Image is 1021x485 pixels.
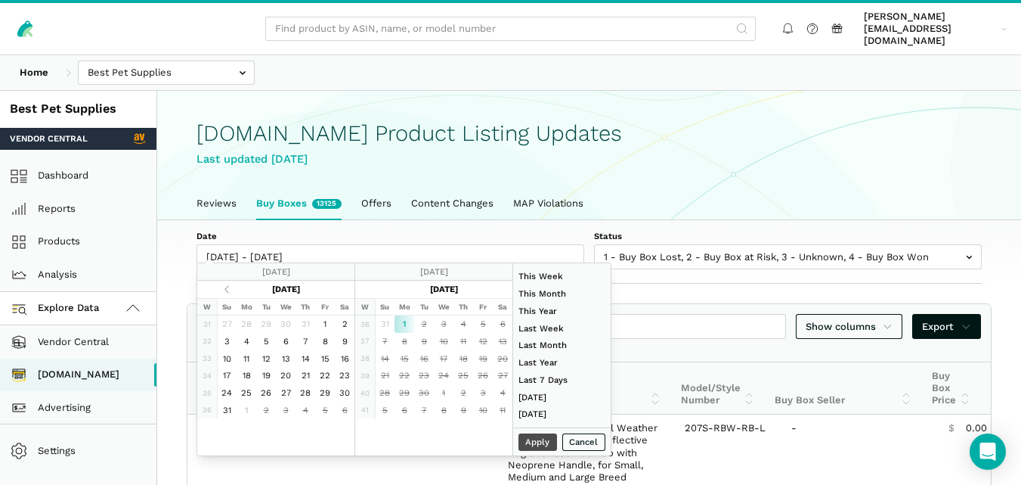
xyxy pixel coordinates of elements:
td: 22 [394,367,414,384]
td: 26 [473,367,493,384]
td: 8 [394,333,414,350]
td: 19 [256,367,276,384]
th: [DATE] [394,281,493,298]
th: Buy Box Price: activate to sort column ascending [922,362,981,415]
td: 10 [217,350,237,367]
span: 0.00 [966,422,987,434]
td: 27 [276,384,295,402]
li: Last 7 Days [513,372,611,389]
td: 31 [217,402,237,419]
td: 1 [315,316,335,333]
th: We [434,298,453,316]
td: 29 [256,316,276,333]
td: 23 [414,367,434,384]
td: 22 [315,367,335,384]
td: 15 [315,350,335,367]
td: 17 [434,350,453,367]
td: 12 [256,350,276,367]
td: 28 [375,384,394,402]
div: Showing 1 to 10 of 13,125 buy boxes [187,342,991,362]
a: [PERSON_NAME][EMAIL_ADDRESS][DOMAIN_NAME] [859,8,1012,50]
li: [DATE] [513,388,611,406]
td: 4 [237,333,256,350]
td: 5 [473,316,493,333]
th: We [276,298,295,316]
span: Show columns [806,319,893,334]
th: Th [453,298,473,316]
td: 36 [197,402,217,419]
td: 39 [355,367,375,384]
td: 10 [434,333,453,350]
td: 26 [256,384,276,402]
td: 24 [217,384,237,402]
span: Explore Data [15,300,100,318]
a: MAP Violations [503,188,593,219]
th: Mo [394,298,414,316]
td: 4 [295,402,315,419]
td: 4 [453,316,473,333]
li: This Year [513,303,611,320]
th: Sa [493,298,512,316]
th: W [197,298,217,316]
label: Date [196,230,584,242]
td: 9 [453,402,473,419]
td: 21 [375,367,394,384]
td: 25 [237,384,256,402]
td: 12 [473,333,493,350]
li: This Month [513,285,611,303]
td: 17 [217,367,237,384]
td: 41 [355,402,375,419]
td: 5 [256,333,276,350]
td: 8 [434,402,453,419]
td: 31 [295,316,315,333]
td: 21 [295,367,315,384]
a: Show columns [796,314,903,339]
span: $ [948,422,954,434]
td: 13 [493,333,512,350]
th: Su [375,298,394,316]
td: 16 [335,350,354,367]
label: Status [594,230,982,242]
div: Best Pet Supplies [10,101,147,118]
div: Open Intercom Messenger [970,434,1006,470]
td: 32 [197,333,217,350]
td: 20 [493,350,512,367]
input: Find product by ASIN, name, or model number [265,17,756,42]
td: 35 [197,384,217,402]
td: 37 [355,333,375,350]
td: 11 [237,350,256,367]
th: Tu [256,298,276,316]
td: 13 [276,350,295,367]
input: Best Pet Supplies [78,61,255,85]
td: 9 [335,333,354,350]
input: 1 - Buy Box Lost, 2 - Buy Box at Risk, 3 - Unknown, 4 - Buy Box Won [594,244,982,269]
td: 2 [256,402,276,419]
td: 3 [473,384,493,402]
td: 38 [355,350,375,367]
td: 24 [434,367,453,384]
li: This Week [513,268,611,285]
li: [DATE] [513,406,611,423]
td: 16 [414,350,434,367]
td: 7 [414,402,434,419]
td: 30 [414,384,434,402]
th: Tu [414,298,434,316]
td: 27 [217,316,237,333]
a: Content Changes [401,188,503,219]
th: Buy Box Seller: activate to sort column ascending [765,362,922,415]
td: 6 [394,402,414,419]
span: New buy boxes in the last week [312,199,342,209]
td: 2 [453,384,473,402]
h1: [DOMAIN_NAME] Product Listing Updates [196,121,982,146]
td: 7 [295,333,315,350]
td: 5 [375,402,394,419]
span: Vendor Central [10,132,88,145]
td: 5 [315,402,335,419]
td: 11 [453,333,473,350]
th: Sa [335,298,354,316]
td: 2 [335,316,354,333]
span: Export [922,319,971,334]
td: 18 [237,367,256,384]
td: 28 [295,384,315,402]
td: 11 [493,402,512,419]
